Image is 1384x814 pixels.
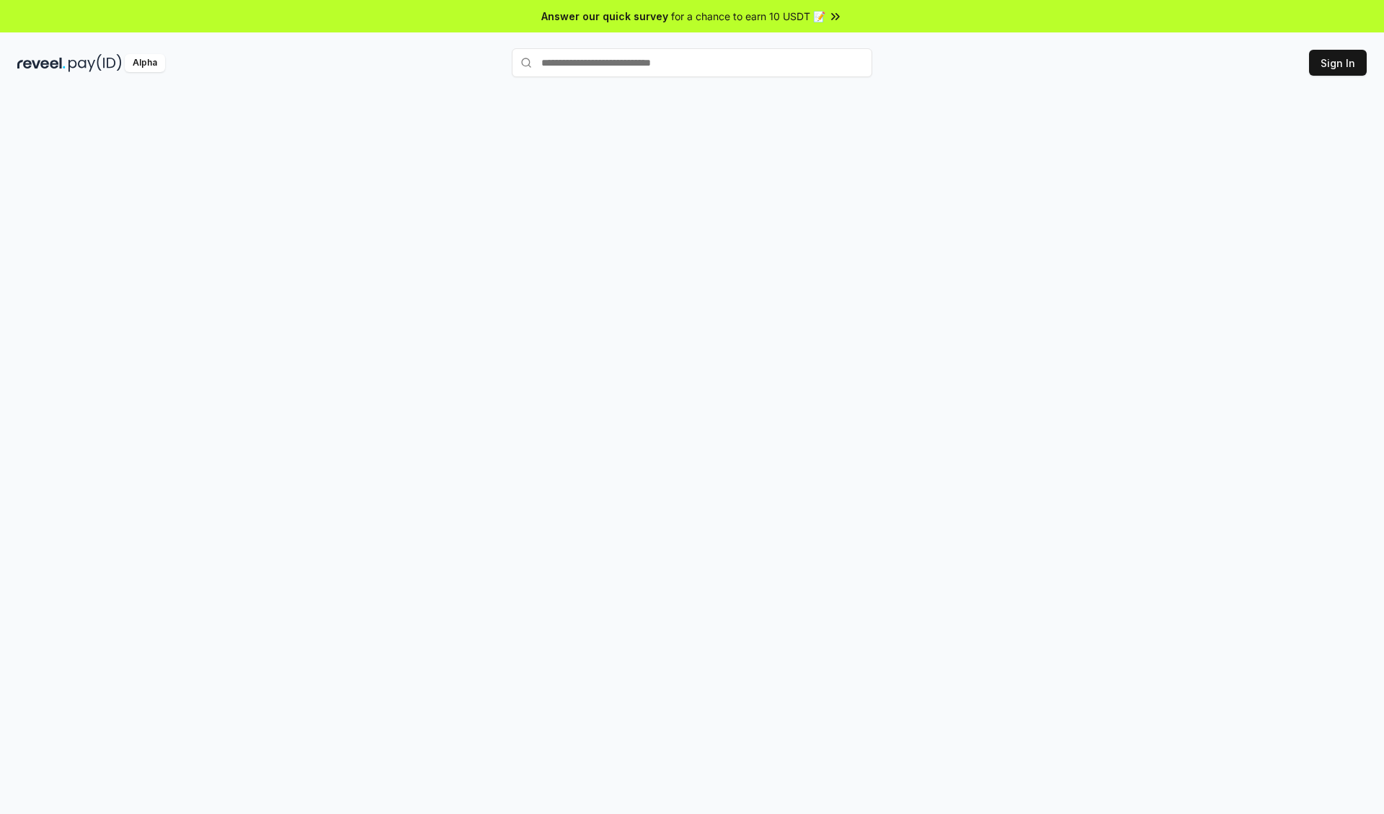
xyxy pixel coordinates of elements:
img: reveel_dark [17,54,66,72]
span: for a chance to earn 10 USDT 📝 [671,9,825,24]
img: pay_id [68,54,122,72]
div: Alpha [125,54,165,72]
button: Sign In [1309,50,1367,76]
span: Answer our quick survey [541,9,668,24]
